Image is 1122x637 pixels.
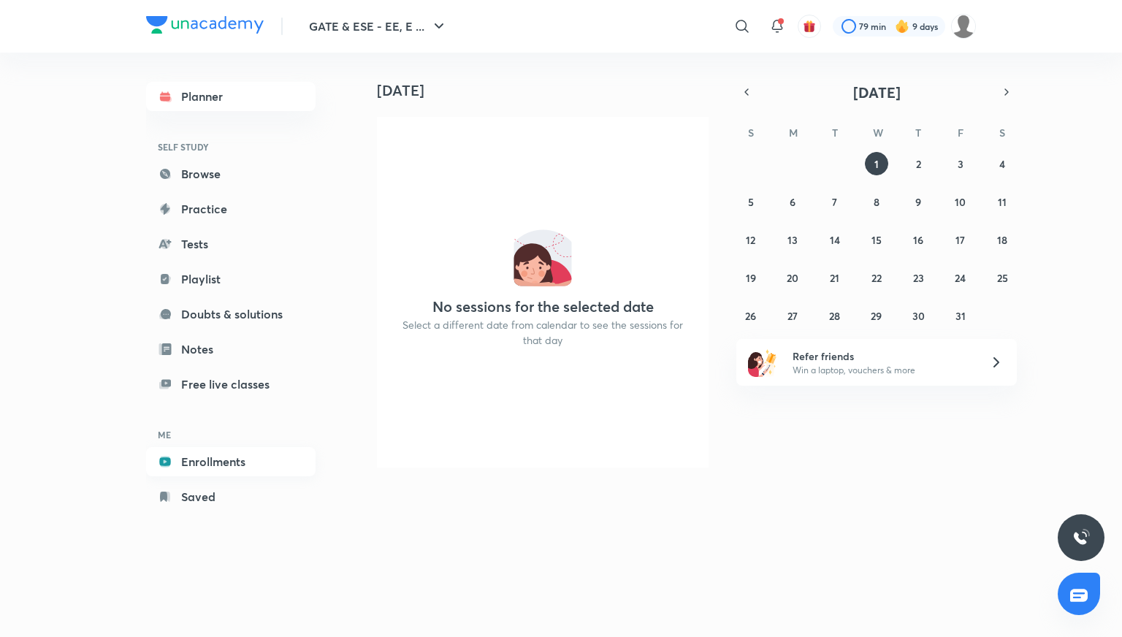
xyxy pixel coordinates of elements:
button: October 17, 2025 [949,228,972,251]
abbr: Tuesday [832,126,838,140]
a: Company Logo [146,16,264,37]
img: referral [748,348,777,377]
button: avatar [798,15,821,38]
button: October 12, 2025 [739,228,763,251]
abbr: October 13, 2025 [787,233,798,247]
img: streak [895,19,909,34]
button: GATE & ESE - EE, E ... [300,12,457,41]
abbr: October 10, 2025 [955,195,966,209]
button: October 8, 2025 [865,190,888,213]
abbr: Friday [958,126,963,140]
abbr: October 21, 2025 [830,271,839,285]
abbr: October 16, 2025 [913,233,923,247]
abbr: October 29, 2025 [871,309,882,323]
abbr: Sunday [748,126,754,140]
abbr: October 28, 2025 [829,309,840,323]
h6: ME [146,422,316,447]
abbr: October 6, 2025 [790,195,795,209]
abbr: Thursday [915,126,921,140]
button: October 2, 2025 [907,152,930,175]
button: October 18, 2025 [991,228,1014,251]
abbr: October 14, 2025 [830,233,840,247]
button: October 16, 2025 [907,228,930,251]
abbr: October 18, 2025 [997,233,1007,247]
a: Playlist [146,264,316,294]
h4: No sessions for the selected date [432,298,654,316]
a: Planner [146,82,316,111]
a: Tests [146,229,316,259]
button: October 21, 2025 [823,266,847,289]
button: October 1, 2025 [865,152,888,175]
button: October 4, 2025 [991,152,1014,175]
button: October 28, 2025 [823,304,847,327]
abbr: October 25, 2025 [997,271,1008,285]
abbr: October 1, 2025 [874,157,879,171]
button: October 25, 2025 [991,266,1014,289]
abbr: Monday [789,126,798,140]
button: October 5, 2025 [739,190,763,213]
button: October 26, 2025 [739,304,763,327]
img: Company Logo [146,16,264,34]
abbr: October 15, 2025 [871,233,882,247]
h6: Refer friends [793,348,972,364]
abbr: Saturday [999,126,1005,140]
button: October 13, 2025 [781,228,804,251]
abbr: October 4, 2025 [999,157,1005,171]
button: October 27, 2025 [781,304,804,327]
button: October 9, 2025 [907,190,930,213]
abbr: Wednesday [873,126,883,140]
button: October 30, 2025 [907,304,930,327]
button: October 20, 2025 [781,266,804,289]
abbr: October 3, 2025 [958,157,963,171]
a: Notes [146,335,316,364]
button: October 24, 2025 [949,266,972,289]
img: No events [514,228,572,286]
button: October 23, 2025 [907,266,930,289]
a: Practice [146,194,316,224]
abbr: October 17, 2025 [955,233,965,247]
button: October 22, 2025 [865,266,888,289]
button: October 19, 2025 [739,266,763,289]
a: Saved [146,482,316,511]
abbr: October 24, 2025 [955,271,966,285]
abbr: October 8, 2025 [874,195,879,209]
button: October 14, 2025 [823,228,847,251]
abbr: October 23, 2025 [913,271,924,285]
a: Doubts & solutions [146,300,316,329]
p: Win a laptop, vouchers & more [793,364,972,377]
button: October 11, 2025 [991,190,1014,213]
abbr: October 9, 2025 [915,195,921,209]
h6: SELF STUDY [146,134,316,159]
h4: [DATE] [377,82,720,99]
abbr: October 7, 2025 [832,195,837,209]
abbr: October 20, 2025 [787,271,798,285]
button: [DATE] [757,82,996,102]
abbr: October 19, 2025 [746,271,756,285]
p: Select a different date from calendar to see the sessions for that day [394,317,691,348]
abbr: October 22, 2025 [871,271,882,285]
abbr: October 5, 2025 [748,195,754,209]
img: avatar [803,20,816,33]
abbr: October 31, 2025 [955,309,966,323]
img: Rahul KD [951,14,976,39]
a: Free live classes [146,370,316,399]
button: October 6, 2025 [781,190,804,213]
span: [DATE] [853,83,901,102]
button: October 15, 2025 [865,228,888,251]
button: October 10, 2025 [949,190,972,213]
abbr: October 2, 2025 [916,157,921,171]
a: Enrollments [146,447,316,476]
button: October 7, 2025 [823,190,847,213]
abbr: October 30, 2025 [912,309,925,323]
button: October 3, 2025 [949,152,972,175]
abbr: October 11, 2025 [998,195,1007,209]
abbr: October 26, 2025 [745,309,756,323]
abbr: October 12, 2025 [746,233,755,247]
abbr: October 27, 2025 [787,309,798,323]
img: ttu [1072,529,1090,546]
button: October 31, 2025 [949,304,972,327]
button: October 29, 2025 [865,304,888,327]
a: Browse [146,159,316,188]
